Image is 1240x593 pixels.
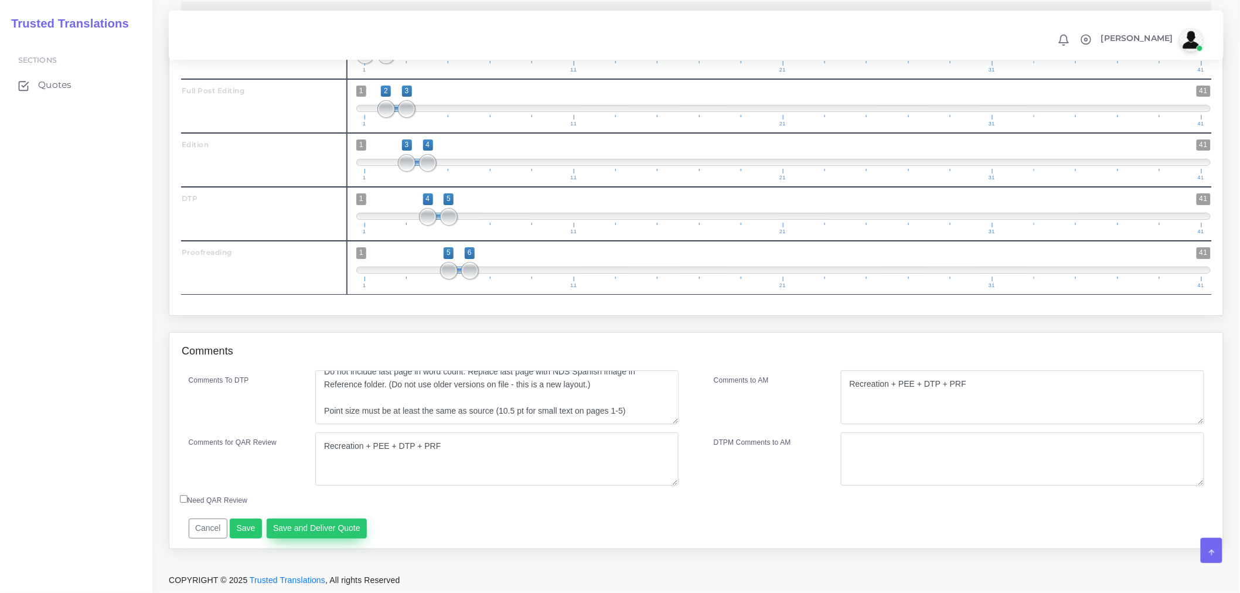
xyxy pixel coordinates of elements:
span: 1 [356,247,366,258]
img: avatar [1180,28,1203,52]
a: Quotes [9,73,144,97]
label: Comments To DTP [189,375,249,386]
span: [PERSON_NAME] [1101,34,1173,42]
span: 6 [465,247,475,258]
span: 21 [778,175,788,180]
span: 4 [423,193,433,205]
span: 1 [356,86,366,97]
textarea: Recreation + PEE + DTP + PRF [841,370,1204,424]
span: 11 [569,121,579,127]
span: 41 [1196,229,1206,234]
label: DTPM Comments to AM [714,437,791,448]
span: 1 [361,175,368,180]
span: 31 [987,283,997,288]
span: 1 [361,283,368,288]
a: [PERSON_NAME]avatar [1095,28,1207,52]
span: 3 [402,86,412,97]
span: 1 [361,229,368,234]
span: Sections [18,56,57,64]
textarea: Recreation + PEE + DTP + PRF [315,432,679,486]
span: 21 [778,283,788,288]
button: Save [230,519,262,539]
a: Cancel [189,523,228,533]
button: Save and Deliver Quote [267,519,367,539]
span: 31 [987,121,997,127]
span: 41 [1197,247,1211,258]
span: 31 [987,67,997,73]
span: 5 [444,247,454,258]
span: 4 [423,139,433,151]
input: Need QAR Review [180,495,188,503]
span: 1 [356,139,366,151]
span: 21 [778,67,788,73]
label: Comments to AM [714,375,769,386]
span: 11 [569,283,579,288]
span: 41 [1196,283,1206,288]
span: Quotes [38,79,71,91]
label: Need QAR Review [180,495,248,506]
button: Cancel [189,519,228,539]
label: Comments for QAR Review [189,437,277,448]
span: 41 [1197,193,1211,205]
span: 31 [987,175,997,180]
span: 21 [778,229,788,234]
h4: Comments [182,345,233,358]
span: 41 [1196,175,1206,180]
span: , All rights Reserved [325,574,400,587]
span: 3 [402,139,412,151]
strong: Proofreading [182,248,232,257]
span: 1 [361,67,368,73]
span: 11 [569,175,579,180]
span: 21 [778,121,788,127]
a: Trusted Translations [250,575,325,585]
a: Trusted Translations [3,14,129,33]
span: 11 [569,67,579,73]
span: 41 [1196,67,1206,73]
span: 1 [356,193,366,205]
span: COPYRIGHT © 2025 [169,574,400,587]
strong: Full Post Editing [182,86,245,95]
textarea: DTP Recreation in Word + DTP in word Do not include last page in word count. Replace last page wi... [315,370,679,424]
span: 31 [987,229,997,234]
h2: Trusted Translations [3,16,129,30]
span: 41 [1197,139,1211,151]
span: 1 [361,121,368,127]
span: 41 [1196,121,1206,127]
strong: Edition [182,140,209,149]
span: 11 [569,229,579,234]
strong: DTP [182,194,198,203]
span: 5 [444,193,454,205]
span: 41 [1197,86,1211,97]
span: 2 [381,86,391,97]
